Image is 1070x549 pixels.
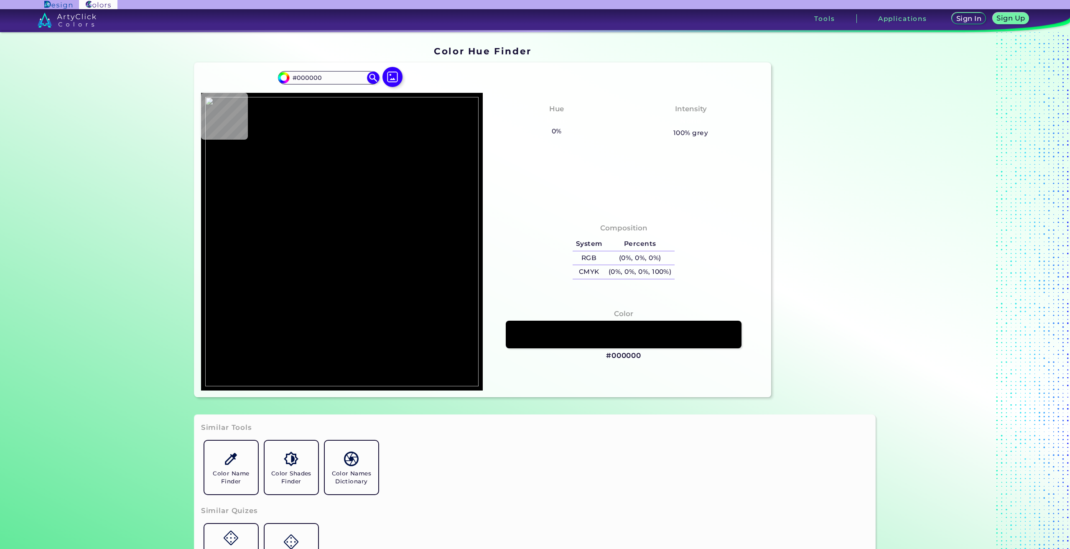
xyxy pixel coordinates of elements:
a: Color Names Dictionary [321,437,382,498]
h5: Color Name Finder [208,470,255,485]
h4: Hue [549,103,564,115]
img: ArtyClick Design logo [44,1,72,9]
img: icon_color_shades.svg [284,452,298,466]
a: Color Name Finder [201,437,261,498]
h4: Composition [600,222,647,234]
h5: 100% grey [673,128,708,138]
a: Color Shades Finder [261,437,321,498]
h3: None [543,116,571,126]
h3: Similar Quizes [201,506,258,516]
input: type color.. [290,72,367,83]
h1: Color Hue Finder [434,45,531,57]
img: icon_color_names_dictionary.svg [344,452,359,466]
h3: Similar Tools [201,423,252,433]
img: icon_color_name_finder.svg [224,452,238,466]
img: icon picture [382,67,403,87]
h5: (0%, 0%, 0%) [605,251,675,265]
h4: Color [614,308,633,320]
h3: Applications [878,15,927,22]
h5: Percents [605,237,675,251]
h3: None [677,116,705,126]
h5: RGB [573,251,605,265]
h5: (0%, 0%, 0%, 100%) [605,265,675,279]
h5: Color Names Dictionary [328,470,375,485]
h5: CMYK [573,265,605,279]
h4: Intensity [675,103,707,115]
h3: #000000 [606,351,641,361]
img: icon_game.svg [224,531,238,545]
h5: System [573,237,605,251]
img: logo_artyclick_colors_white.svg [38,13,97,28]
a: Sign Up [994,13,1027,24]
h5: Sign Up [998,15,1024,21]
img: icon search [367,71,380,84]
h5: Color Shades Finder [268,470,315,485]
img: 0f1e2038-947c-4f43-984a-ba19801152c9 [205,97,479,386]
h5: Sign In [958,15,981,22]
a: Sign In [953,13,984,24]
img: icon_game.svg [284,534,298,549]
h5: 0% [548,126,565,137]
h3: Tools [814,15,835,22]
